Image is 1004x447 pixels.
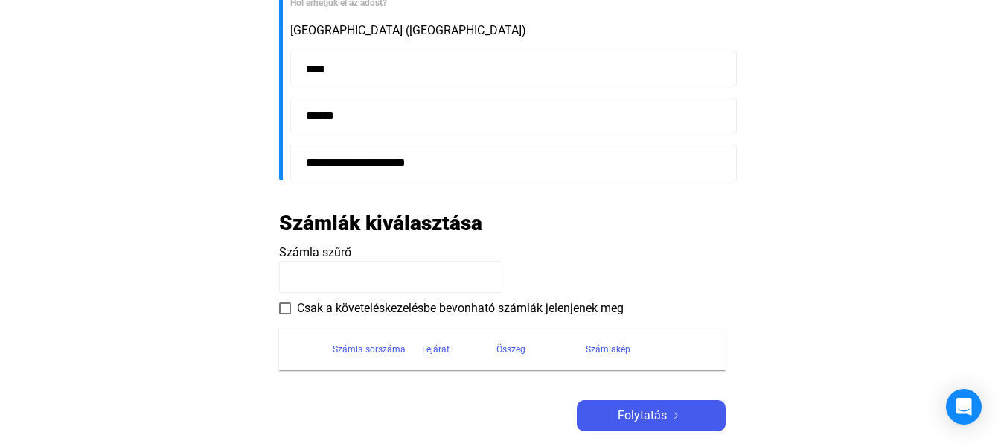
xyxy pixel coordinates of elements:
[333,340,406,358] div: Számla sorszáma
[946,389,982,425] div: Open Intercom Messenger
[577,400,726,431] button: Folytatásarrow-right-white
[333,340,422,358] div: Számla sorszáma
[422,340,450,358] div: Lejárat
[297,299,624,317] span: Csak a követeléskezelésbe bevonható számlák jelenjenek meg
[279,245,351,259] span: Számla szűrő
[422,340,496,358] div: Lejárat
[586,340,708,358] div: Számlakép
[586,340,630,358] div: Számlakép
[290,22,726,39] div: [GEOGRAPHIC_DATA] ([GEOGRAPHIC_DATA])
[667,412,685,419] img: arrow-right-white
[618,407,667,425] span: Folytatás
[496,340,586,358] div: Összeg
[496,340,525,358] div: Összeg
[279,210,482,236] h2: Számlák kiválasztása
